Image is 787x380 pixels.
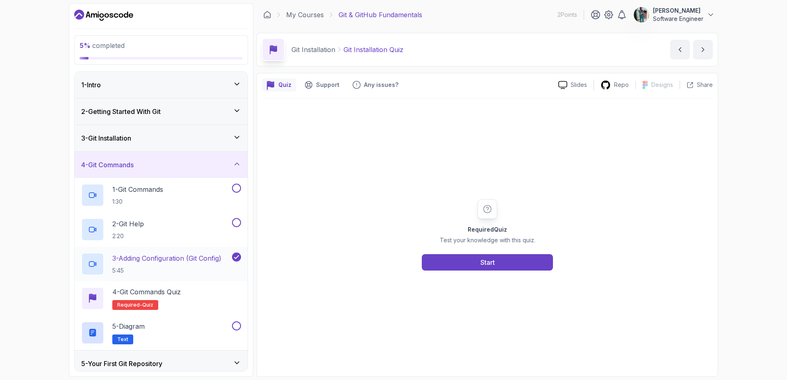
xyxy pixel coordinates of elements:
[262,78,296,91] button: quiz button
[291,45,335,55] p: Git Installation
[81,321,241,344] button: 5-DiagramText
[117,302,142,308] span: Required-
[614,81,629,89] p: Repo
[440,236,535,244] p: Test your knowledge with this quiz.
[112,321,145,331] p: 5 - Diagram
[81,184,241,207] button: 1-Git Commands1:30
[634,7,649,23] img: user profile image
[633,7,715,23] button: user profile image[PERSON_NAME]Software Engineer
[81,107,161,116] h3: 2 - Getting Started With Git
[74,9,133,22] a: Dashboard
[480,257,495,267] div: Start
[343,45,403,55] p: Git Installation Quiz
[81,359,162,369] h3: 5 - Your First Git Repository
[697,81,713,89] p: Share
[468,226,494,233] span: Required
[81,287,241,310] button: 4-Git Commands QuizRequired-quiz
[80,41,91,50] span: 5 %
[112,219,144,229] p: 2 - Git Help
[142,302,153,308] span: quiz
[348,78,403,91] button: Feedback button
[653,7,703,15] p: [PERSON_NAME]
[80,41,125,50] span: completed
[81,133,131,143] h3: 3 - Git Installation
[680,81,713,89] button: Share
[112,184,163,194] p: 1 - Git Commands
[552,81,594,89] a: Slides
[112,232,144,240] p: 2:20
[693,40,713,59] button: next content
[571,81,587,89] p: Slides
[75,152,248,178] button: 4-Git Commands
[653,15,703,23] p: Software Engineer
[300,78,344,91] button: Support button
[651,81,673,89] p: Designs
[75,125,248,151] button: 3-Git Installation
[557,11,577,19] p: 2 Points
[286,10,324,20] a: My Courses
[81,218,241,241] button: 2-Git Help2:20
[75,98,248,125] button: 2-Getting Started With Git
[278,81,291,89] p: Quiz
[112,266,221,275] p: 5:45
[81,160,134,170] h3: 4 - Git Commands
[670,40,690,59] button: previous content
[364,81,398,89] p: Any issues?
[594,80,635,90] a: Repo
[422,254,553,271] button: Start
[75,350,248,377] button: 5-Your First Git Repository
[112,198,163,206] p: 1:30
[112,287,181,297] p: 4 - Git Commands Quiz
[316,81,339,89] p: Support
[81,80,101,90] h3: 1 - Intro
[81,253,241,275] button: 3-Adding Configuration (Git Config)5:45
[117,336,128,343] span: Text
[440,225,535,234] h2: Quiz
[263,11,271,19] a: Dashboard
[339,10,422,20] p: Git & GitHub Fundamentals
[112,253,221,263] p: 3 - Adding Configuration (Git Config)
[75,72,248,98] button: 1-Intro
